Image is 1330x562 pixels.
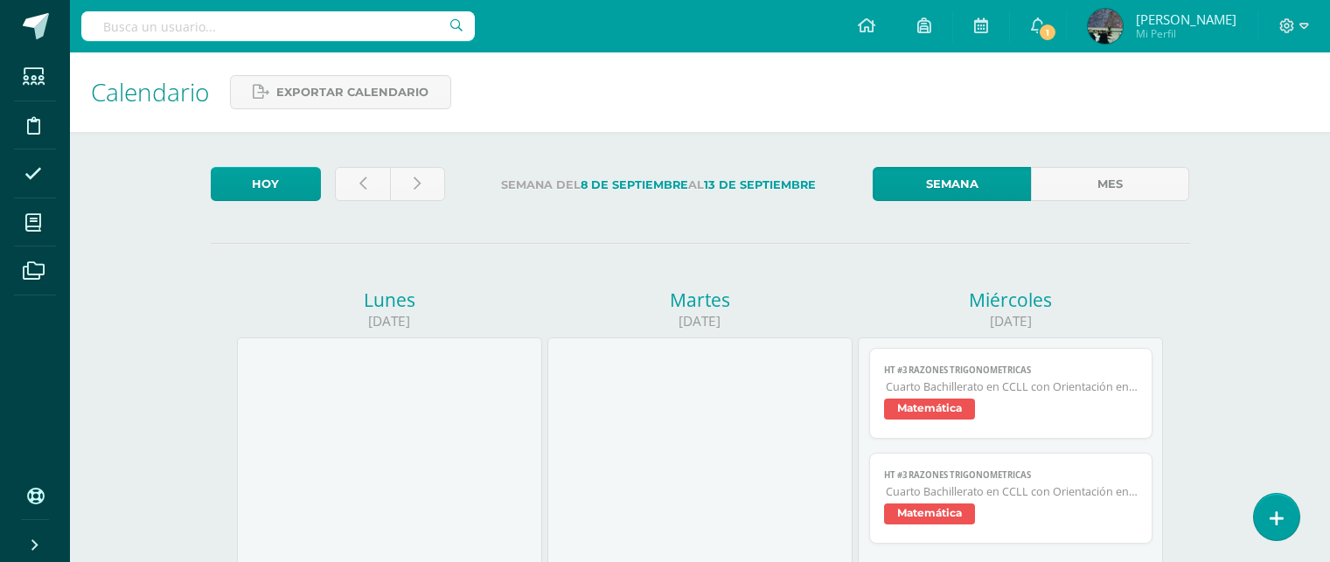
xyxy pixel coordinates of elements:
label: Semana del al [459,167,859,203]
a: Mes [1031,167,1189,201]
a: HT #3 Razones TrigonometricasCuarto Bachillerato en CCLL con Orientación en Diseño GráficoMatemática [869,348,1153,439]
span: HT #3 Razones Trigonometricas [884,469,1139,481]
div: Miércoles [858,288,1163,312]
span: Calendario [91,75,209,108]
span: Matemática [884,503,975,524]
span: 1 [1038,23,1057,42]
div: [DATE] [858,312,1163,330]
span: Matemática [884,399,975,420]
span: HT #3 Razones Trigonometricas [884,364,1139,376]
div: Martes [547,288,853,312]
div: [DATE] [237,312,542,330]
a: Exportar calendario [230,75,451,109]
div: Lunes [237,288,542,312]
a: Semana [873,167,1031,201]
a: Hoy [211,167,321,201]
span: [PERSON_NAME] [1136,10,1236,28]
span: Cuarto Bachillerato en CCLL con Orientación en Computación [886,484,1139,499]
a: HT #3 Razones TrigonometricasCuarto Bachillerato en CCLL con Orientación en ComputaciónMatemática [869,453,1153,544]
span: Cuarto Bachillerato en CCLL con Orientación en Diseño Gráfico [886,379,1139,394]
img: a57d5cf4d2cf7e8fced45c4f2ed9c3f6.png [1088,9,1123,44]
span: Mi Perfil [1136,26,1236,41]
input: Busca un usuario... [81,11,475,41]
strong: 8 de Septiembre [581,178,688,191]
div: [DATE] [547,312,853,330]
span: Exportar calendario [276,76,428,108]
strong: 13 de Septiembre [704,178,816,191]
